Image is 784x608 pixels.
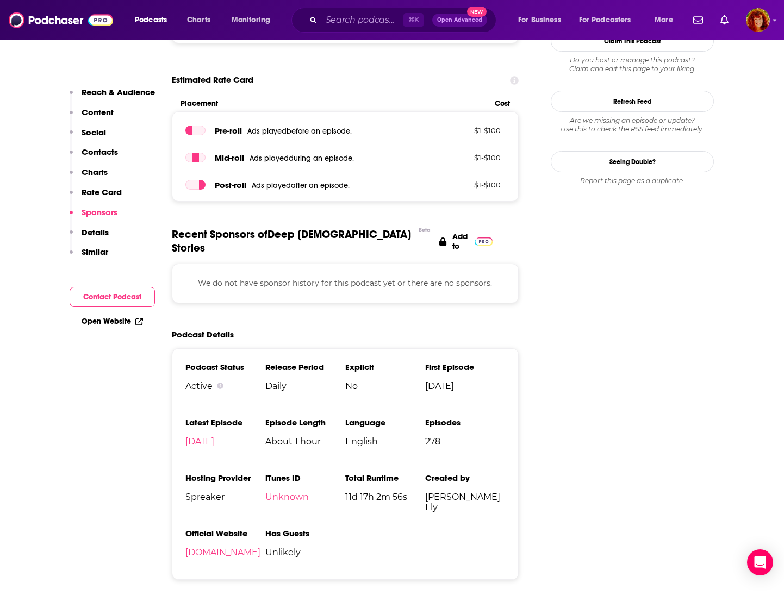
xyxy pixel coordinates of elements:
p: Add to [452,231,470,251]
span: [PERSON_NAME] Fly [425,492,505,512]
button: Contact Podcast [70,287,155,307]
p: Social [82,127,106,137]
button: open menu [647,11,687,29]
span: Spreaker [185,492,265,502]
span: Unlikely [265,547,345,557]
span: Ads played after an episode . [252,181,350,190]
h3: iTunes ID [265,473,345,483]
span: [DATE] [425,381,505,391]
button: Open AdvancedNew [432,14,487,27]
span: Mid -roll [215,153,244,163]
span: Do you host or manage this podcast? [551,56,714,65]
a: Show notifications dropdown [689,11,707,29]
button: Similar [70,247,108,267]
span: For Business [518,12,561,28]
input: Search podcasts, credits, & more... [321,11,403,29]
h3: First Episode [425,362,505,372]
a: Unknown [265,492,309,502]
h3: Language [345,417,425,428]
span: Logged in as rpalermo [746,8,770,32]
div: Are we missing an episode or update? Use this to check the RSS feed immediately. [551,116,714,134]
a: [DOMAIN_NAME] [185,547,260,557]
a: Seeing Double? [551,151,714,172]
span: Post -roll [215,180,246,190]
button: Contacts [70,147,118,167]
span: Placement [181,99,486,108]
button: Sponsors [70,207,117,227]
span: Ads played before an episode . [247,127,352,136]
span: Cost [495,99,510,108]
a: Show notifications dropdown [716,11,733,29]
img: Pro Logo [475,237,493,246]
span: English [345,436,425,447]
button: Social [70,127,106,147]
a: [DATE] [185,436,214,447]
span: ⌘ K [403,13,424,27]
h3: Episode Length [265,417,345,428]
h3: Release Period [265,362,345,372]
p: $ 1 - $ 100 [430,153,501,162]
span: 11d 17h 2m 56s [345,492,425,502]
span: 278 [425,436,505,447]
h3: Official Website [185,528,265,538]
button: Refresh Feed [551,91,714,112]
h2: Podcast Details [172,329,234,340]
span: About 1 hour [265,436,345,447]
h3: Podcast Status [185,362,265,372]
h3: Created by [425,473,505,483]
button: open menu [572,11,647,29]
button: open menu [511,11,575,29]
button: open menu [127,11,181,29]
button: Content [70,107,114,127]
p: $ 1 - $ 100 [430,126,501,135]
p: Rate Card [82,187,122,197]
h3: Episodes [425,417,505,428]
span: No [345,381,425,391]
span: New [467,7,487,17]
span: Open Advanced [437,17,482,23]
p: Contacts [82,147,118,157]
p: Content [82,107,114,117]
span: Pre -roll [215,126,242,136]
div: Report this page as a duplicate. [551,177,714,185]
span: Daily [265,381,345,391]
div: Active [185,381,265,391]
span: Recent Sponsors of Deep [DEMOGRAPHIC_DATA] Stories [172,228,413,255]
span: For Podcasters [579,12,631,28]
p: We do not have sponsor history for this podcast yet or there are no sponsors. [185,277,505,289]
span: More [655,12,673,28]
a: Open Website [82,317,143,326]
button: Reach & Audience [70,87,155,107]
p: Details [82,227,109,237]
p: Sponsors [82,207,117,217]
h3: Hosting Provider [185,473,265,483]
span: Monitoring [232,12,270,28]
p: Charts [82,167,108,177]
h3: Has Guests [265,528,345,538]
a: Charts [180,11,217,29]
span: Podcasts [135,12,167,28]
button: Show profile menu [746,8,770,32]
img: User Profile [746,8,770,32]
span: Ads played during an episode . [250,154,354,163]
button: Charts [70,167,108,187]
h3: Explicit [345,362,425,372]
p: Reach & Audience [82,87,155,97]
h3: Latest Episode [185,417,265,428]
p: $ 1 - $ 100 [430,180,501,189]
a: Add to [439,228,492,255]
button: Claim This Podcast [551,30,714,52]
img: Podchaser - Follow, Share and Rate Podcasts [9,10,113,30]
h3: Total Runtime [345,473,425,483]
p: Similar [82,247,108,257]
div: Open Intercom Messenger [747,549,773,575]
span: Estimated Rate Card [172,70,253,90]
div: Beta [419,227,431,234]
div: Search podcasts, credits, & more... [302,8,507,33]
button: Details [70,227,109,247]
span: Charts [187,12,210,28]
div: Claim and edit this page to your liking. [551,56,714,73]
button: open menu [224,11,284,29]
button: Rate Card [70,187,122,207]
